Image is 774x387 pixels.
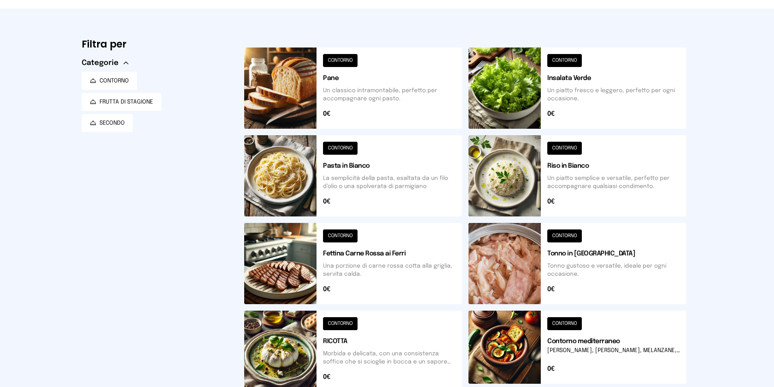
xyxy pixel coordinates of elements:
button: Categorie [82,57,128,69]
h6: Filtra per [82,38,231,51]
span: FRUTTA DI STAGIONE [100,98,153,106]
span: SECONDO [100,119,125,127]
span: CONTORNO [100,77,129,85]
button: FRUTTA DI STAGIONE [82,93,161,111]
button: SECONDO [82,114,133,132]
span: Categorie [82,57,119,69]
button: CONTORNO [82,72,137,90]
